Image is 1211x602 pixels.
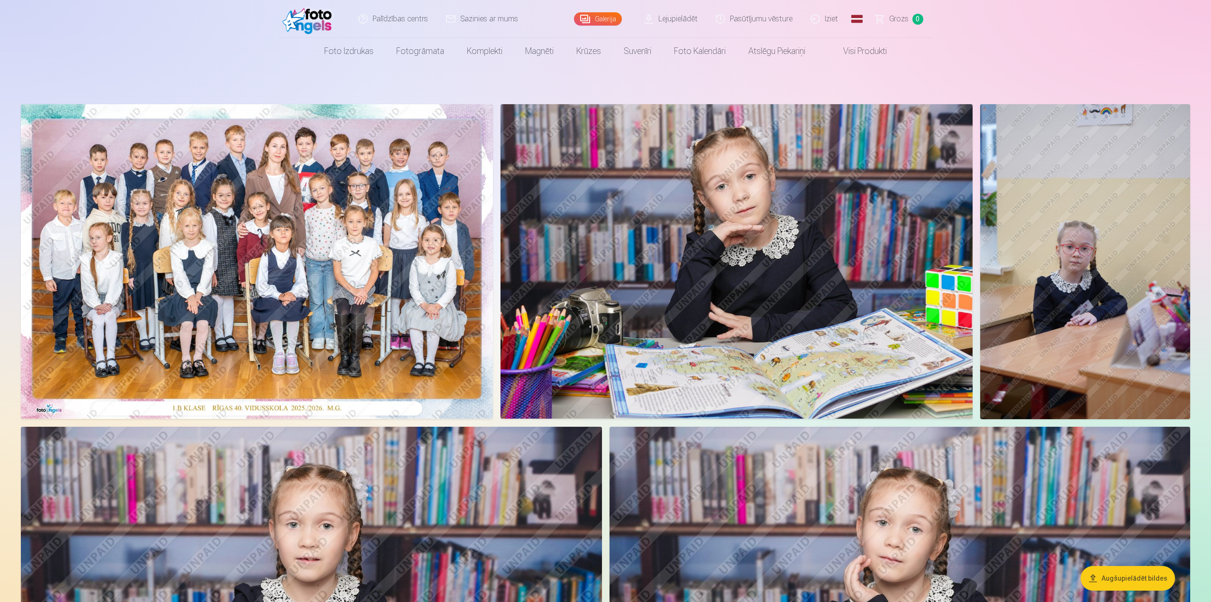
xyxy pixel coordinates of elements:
a: Komplekti [455,38,514,64]
a: Foto izdrukas [313,38,385,64]
a: Krūzes [565,38,612,64]
button: Augšupielādēt bildes [1081,566,1175,591]
a: Foto kalendāri [663,38,737,64]
img: /fa1 [282,4,337,34]
a: Suvenīri [612,38,663,64]
a: Atslēgu piekariņi [737,38,817,64]
span: Grozs [889,13,909,25]
a: Galerija [574,12,622,26]
a: Magnēti [514,38,565,64]
span: 0 [912,14,923,25]
a: Fotogrāmata [385,38,455,64]
a: Visi produkti [817,38,898,64]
